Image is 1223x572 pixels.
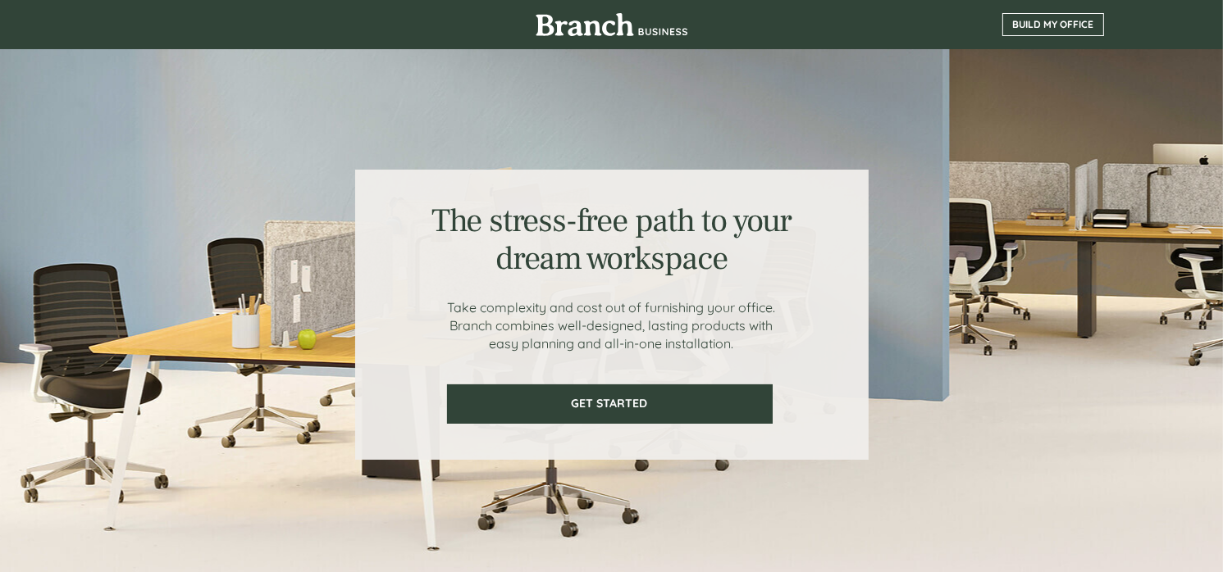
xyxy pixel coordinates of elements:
span: The stress-free path to your dream workspace [431,200,792,279]
span: BUILD MY OFFICE [1003,19,1103,30]
a: GET STARTED [447,384,773,424]
a: BUILD MY OFFICE [1002,13,1104,36]
input: Submit [167,319,253,353]
span: Take complexity and cost out of furnishing your office. Branch combines well-designed, lasting pr... [448,299,776,352]
span: GET STARTED [449,397,771,411]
